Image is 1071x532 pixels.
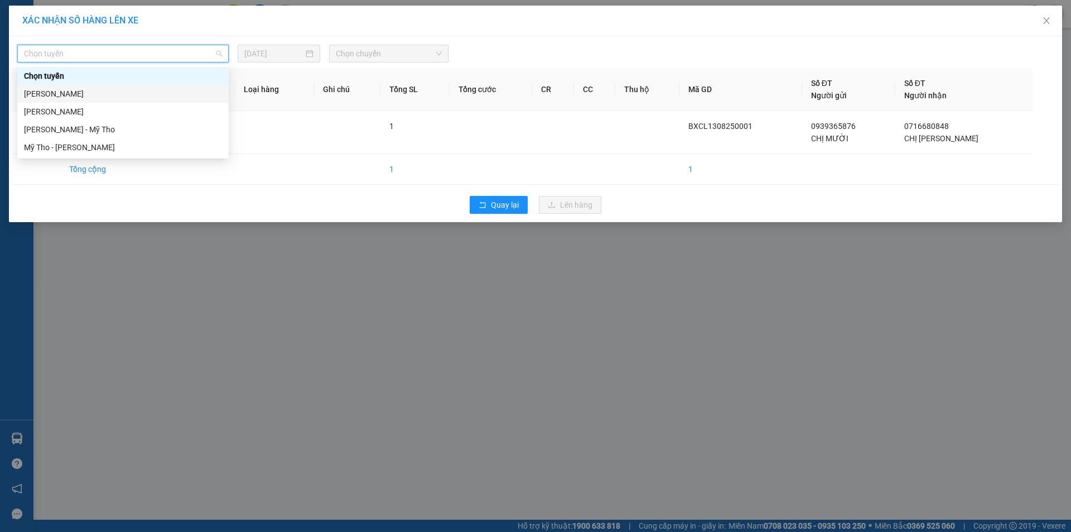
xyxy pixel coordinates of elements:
[244,47,303,60] input: 13/08/2025
[615,68,679,111] th: Thu hộ
[380,154,450,185] td: 1
[811,79,832,88] span: Số ĐT
[904,134,978,143] span: CHỊ [PERSON_NAME]
[314,68,380,111] th: Ghi chú
[574,68,616,111] th: CC
[904,79,925,88] span: Số ĐT
[17,85,229,103] div: Cao Lãnh - Hồ Chí Minh
[679,154,802,185] td: 1
[539,196,601,214] button: uploadLên hàng
[24,141,222,154] div: Mỹ Tho - [PERSON_NAME]
[24,88,222,100] div: [PERSON_NAME]
[811,91,847,100] span: Người gửi
[9,63,99,79] div: 0772903256
[904,122,949,131] span: 0716680848
[17,103,229,121] div: Hồ Chí Minh - Cao Lãnh
[479,201,486,210] span: rollback
[9,36,99,63] div: CHỊ [PERSON_NAME]
[107,9,220,35] div: [GEOGRAPHIC_DATA]
[811,134,848,143] span: CHỊ MƯỜI
[24,123,222,136] div: [PERSON_NAME] - Mỹ Tho
[17,138,229,156] div: Mỹ Tho - Cao Lãnh
[904,91,947,100] span: Người nhận
[470,196,528,214] button: rollbackQuay lại
[235,68,314,111] th: Loại hàng
[17,121,229,138] div: Cao Lãnh - Mỹ Tho
[380,68,450,111] th: Tổng SL
[1031,6,1062,37] button: Close
[336,45,442,62] span: Chọn chuyến
[107,48,220,64] div: 0903367012
[9,11,27,22] span: Gửi:
[12,111,60,154] td: 1
[60,154,142,185] td: Tổng cộng
[12,68,60,111] th: STT
[491,199,519,211] span: Quay lại
[9,79,98,118] span: ÁO CƯỚI PHI LONG
[679,68,802,111] th: Mã GD
[24,45,222,62] span: Chọn tuyến
[1042,16,1051,25] span: close
[389,122,394,131] span: 1
[688,122,752,131] span: BXCL1308250001
[811,122,856,131] span: 0939365876
[22,15,138,26] span: XÁC NHẬN SỐ HÀNG LÊN XE
[532,68,574,111] th: CR
[24,106,222,118] div: [PERSON_NAME]
[107,9,133,21] span: Nhận:
[24,70,222,82] div: Chọn tuyến
[17,67,229,85] div: Chọn tuyến
[450,68,532,111] th: Tổng cước
[107,35,220,48] div: ANH TRUNG
[9,9,99,36] div: BX [PERSON_NAME]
